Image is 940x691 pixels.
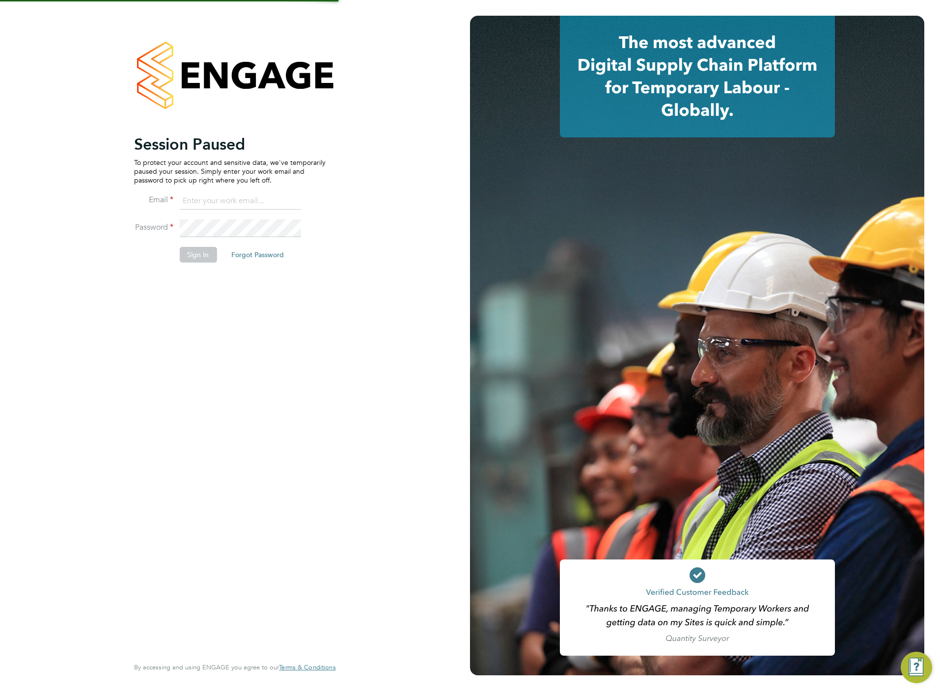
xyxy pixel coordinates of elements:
[179,247,217,263] button: Sign In
[179,192,301,210] input: Enter your work email...
[901,652,932,683] button: Engage Resource Center
[223,247,292,263] button: Forgot Password
[134,222,173,233] label: Password
[134,158,326,185] p: To protect your account and sensitive data, we've temporarily paused your session. Simply enter y...
[279,663,335,671] span: Terms & Conditions
[134,663,335,671] span: By accessing and using ENGAGE you agree to our
[279,664,335,671] a: Terms & Conditions
[134,195,173,205] label: Email
[134,134,326,154] h2: Session Paused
